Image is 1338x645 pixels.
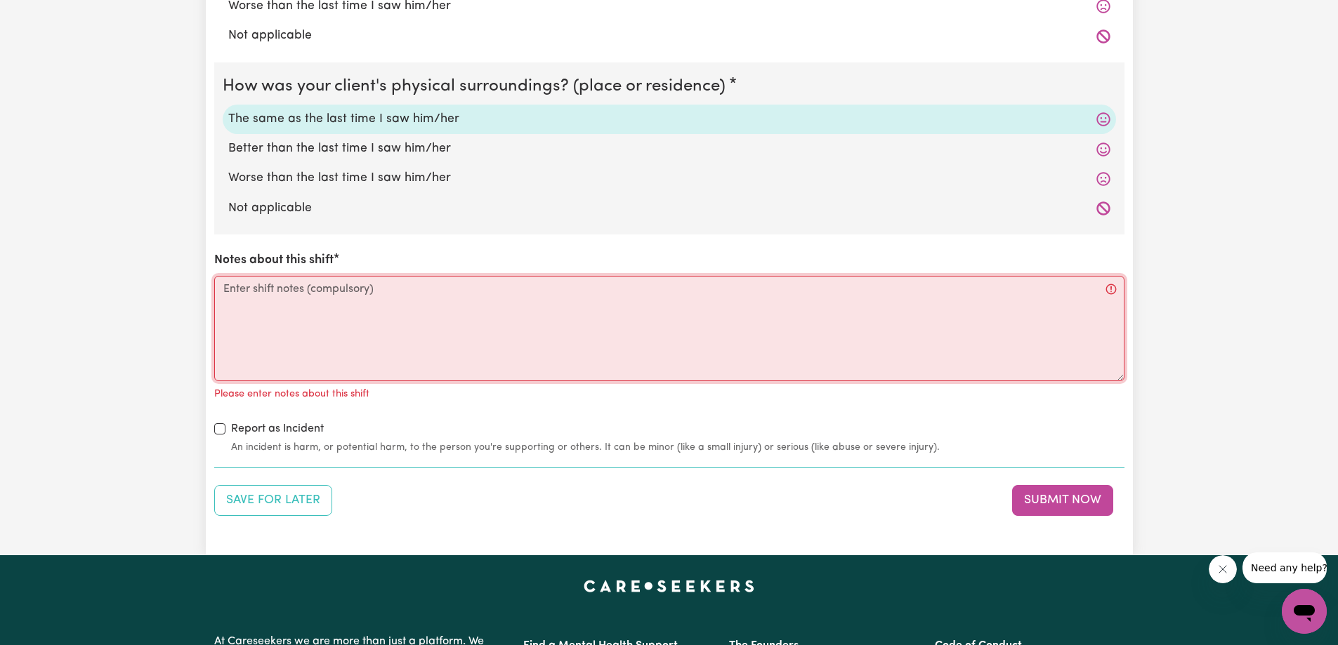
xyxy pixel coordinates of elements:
span: Need any help? [8,10,85,21]
label: Better than the last time I saw him/her [228,140,1110,158]
label: Notes about this shift [214,251,334,270]
legend: How was your client's physical surroundings? (place or residence) [223,74,731,99]
label: Not applicable [228,27,1110,45]
p: Please enter notes about this shift [214,387,369,402]
label: Worse than the last time I saw him/her [228,169,1110,187]
label: Not applicable [228,199,1110,218]
button: Save your job report [214,485,332,516]
iframe: Button to launch messaging window [1282,589,1327,634]
small: An incident is harm, or potential harm, to the person you're supporting or others. It can be mino... [231,440,1124,455]
button: Submit your job report [1012,485,1113,516]
label: Report as Incident [231,420,324,437]
iframe: Message from company [1242,552,1327,583]
label: The same as the last time I saw him/her [228,110,1110,128]
iframe: Close message [1209,555,1237,583]
a: Careseekers home page [584,580,754,592]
